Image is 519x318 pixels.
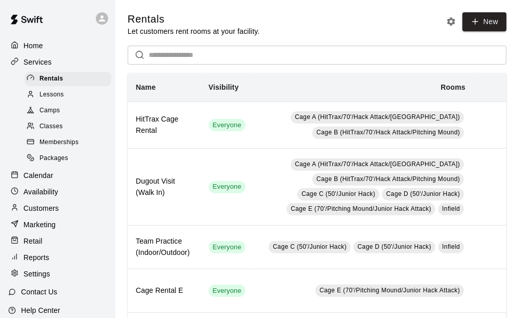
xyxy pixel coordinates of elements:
[441,83,466,91] b: Rooms
[209,286,246,296] span: Everyone
[136,236,192,259] h6: Team Practice (Indoor/Outdoor)
[8,54,107,70] a: Services
[8,184,107,200] a: Availability
[386,190,460,197] span: Cage D (50'/Junior Hack)
[463,12,507,31] a: New
[209,181,246,193] div: This service is visible to all of your customers
[209,121,246,130] span: Everyone
[25,151,111,166] div: Packages
[8,201,107,216] a: Customers
[209,243,246,252] span: Everyone
[21,287,57,297] p: Contact Us
[273,243,347,250] span: Cage C (50'/Junior Hack)
[128,26,259,36] p: Let customers rent rooms at your facility.
[316,175,460,183] span: Cage B (HitTrax/70'/Hack Attack/Pitching Mound)
[24,170,53,181] p: Calendar
[8,233,107,249] a: Retail
[8,38,107,53] a: Home
[24,236,43,246] p: Retail
[39,153,68,164] span: Packages
[136,114,192,136] h6: HitTrax Cage Rental
[209,83,239,91] b: Visibility
[128,12,259,26] h5: Rentals
[25,88,111,102] div: Lessons
[136,285,192,296] h6: Cage Rental E
[443,243,461,250] span: Infield
[295,161,460,168] span: Cage A (HitTrax/70'/Hack Attack/[GEOGRAPHIC_DATA])
[136,176,192,198] h6: Dugout Visit (Walk In)
[39,90,64,100] span: Lessons
[25,119,115,135] a: Classes
[357,243,431,250] span: Cage D (50'/Junior Hack)
[21,305,60,315] p: Help Center
[8,217,107,232] a: Marketing
[209,182,246,192] span: Everyone
[25,71,115,87] a: Rentals
[25,72,111,86] div: Rentals
[24,220,56,230] p: Marketing
[295,113,460,121] span: Cage A (HitTrax/70'/Hack Attack/[GEOGRAPHIC_DATA])
[24,203,59,213] p: Customers
[24,41,43,51] p: Home
[25,120,111,134] div: Classes
[316,129,460,136] span: Cage B (HitTrax/70'/Hack Attack/Pitching Mound)
[444,14,459,29] button: Rental settings
[24,187,58,197] p: Availability
[8,250,107,265] a: Reports
[25,104,111,118] div: Camps
[209,241,246,253] div: This service is visible to all of your customers
[24,57,52,67] p: Services
[39,106,60,116] span: Camps
[24,269,50,279] p: Settings
[25,151,115,167] a: Packages
[8,266,107,282] a: Settings
[8,168,107,183] a: Calendar
[302,190,375,197] span: Cage C (50'/Junior Hack)
[320,287,460,294] span: Cage E (70'/Pitching Mound/Junior Hack Attack)
[443,205,461,212] span: Infield
[39,137,78,148] span: Memberships
[25,103,115,119] a: Camps
[209,119,246,131] div: This service is visible to all of your customers
[25,135,111,150] div: Memberships
[136,83,156,91] b: Name
[39,74,63,84] span: Rentals
[209,285,246,297] div: This service is visible to all of your customers
[39,122,63,132] span: Classes
[24,252,49,263] p: Reports
[25,87,115,103] a: Lessons
[25,135,115,151] a: Memberships
[291,205,431,212] span: Cage E (70'/Pitching Mound/Junior Hack Attack)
